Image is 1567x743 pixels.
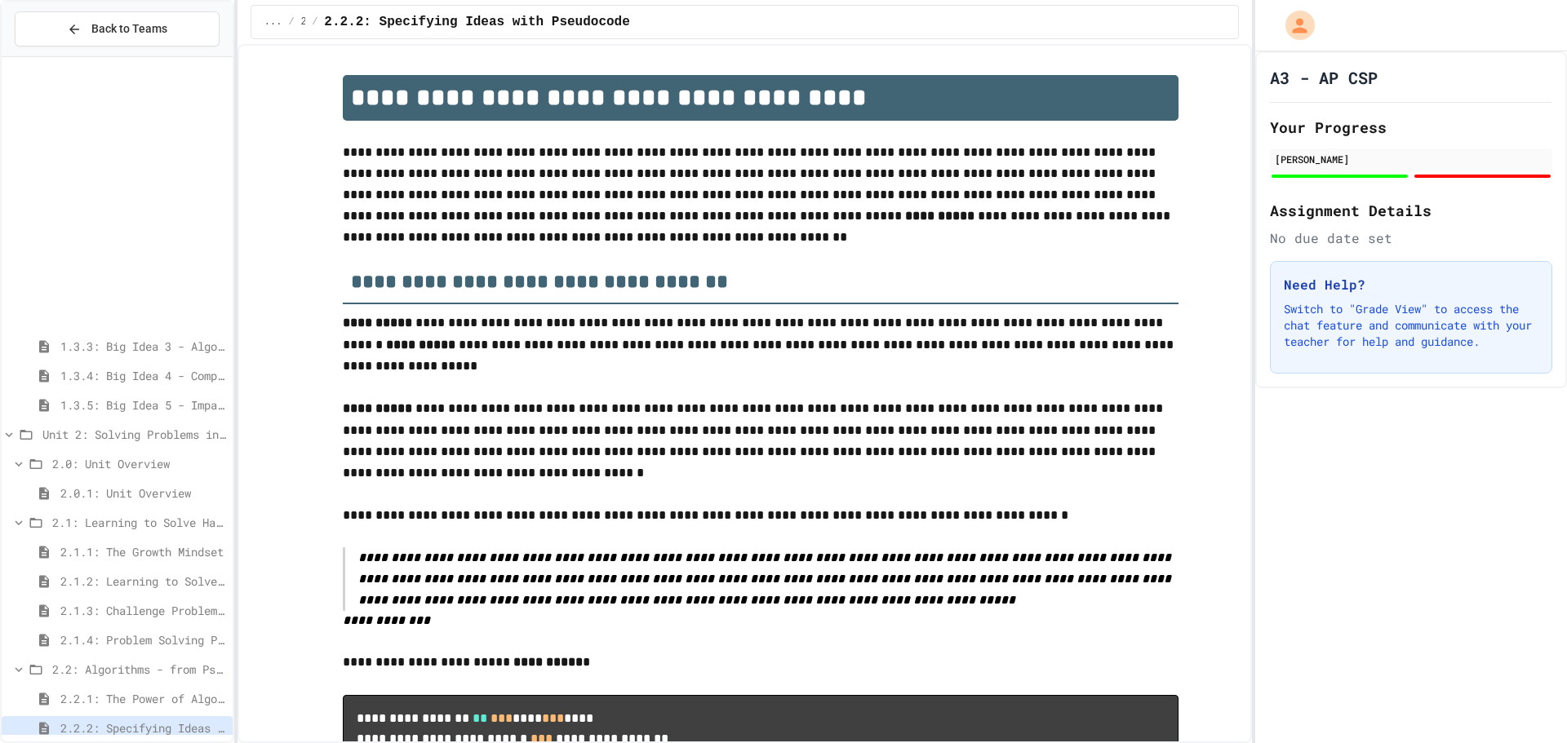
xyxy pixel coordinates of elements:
[1270,228,1552,248] div: No due date set
[52,514,226,531] span: 2.1: Learning to Solve Hard Problems
[60,396,226,414] span: 1.3.5: Big Idea 5 - Impact of Computing
[1432,607,1551,676] iframe: chat widget
[60,631,226,648] span: 2.1.4: Problem Solving Practice
[1270,199,1552,222] h2: Assignment Details
[42,426,226,443] span: Unit 2: Solving Problems in Computer Science
[264,15,282,29] span: ...
[52,661,226,678] span: 2.2: Algorithms - from Pseudocode to Flowcharts
[60,690,226,707] span: 2.2.1: The Power of Algorithms
[1268,7,1319,44] div: My Account
[52,455,226,472] span: 2.0: Unit Overview
[60,573,226,590] span: 2.1.2: Learning to Solve Hard Problems
[1270,116,1552,139] h2: Your Progress
[60,719,226,736] span: 2.2.2: Specifying Ideas with Pseudocode
[60,484,226,502] span: 2.0.1: Unit Overview
[288,15,294,29] span: /
[1284,275,1538,294] h3: Need Help?
[60,543,226,560] span: 2.1.1: The Growth Mindset
[1284,301,1538,350] p: Switch to "Grade View" to access the chat feature and communicate with your teacher for help and ...
[312,15,317,29] span: /
[60,602,226,619] span: 2.1.3: Challenge Problem - The Bridge
[15,11,220,46] button: Back to Teams
[60,338,226,355] span: 1.3.3: Big Idea 3 - Algorithms and Programming
[1498,678,1551,727] iframe: chat widget
[60,367,226,384] span: 1.3.4: Big Idea 4 - Computing Systems and Networks
[1270,66,1378,89] h1: A3 - AP CSP
[91,20,167,38] span: Back to Teams
[301,15,306,29] span: 2.2: Algorithms - from Pseudocode to Flowcharts
[324,12,629,32] span: 2.2.2: Specifying Ideas with Pseudocode
[1275,152,1547,166] div: [PERSON_NAME]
